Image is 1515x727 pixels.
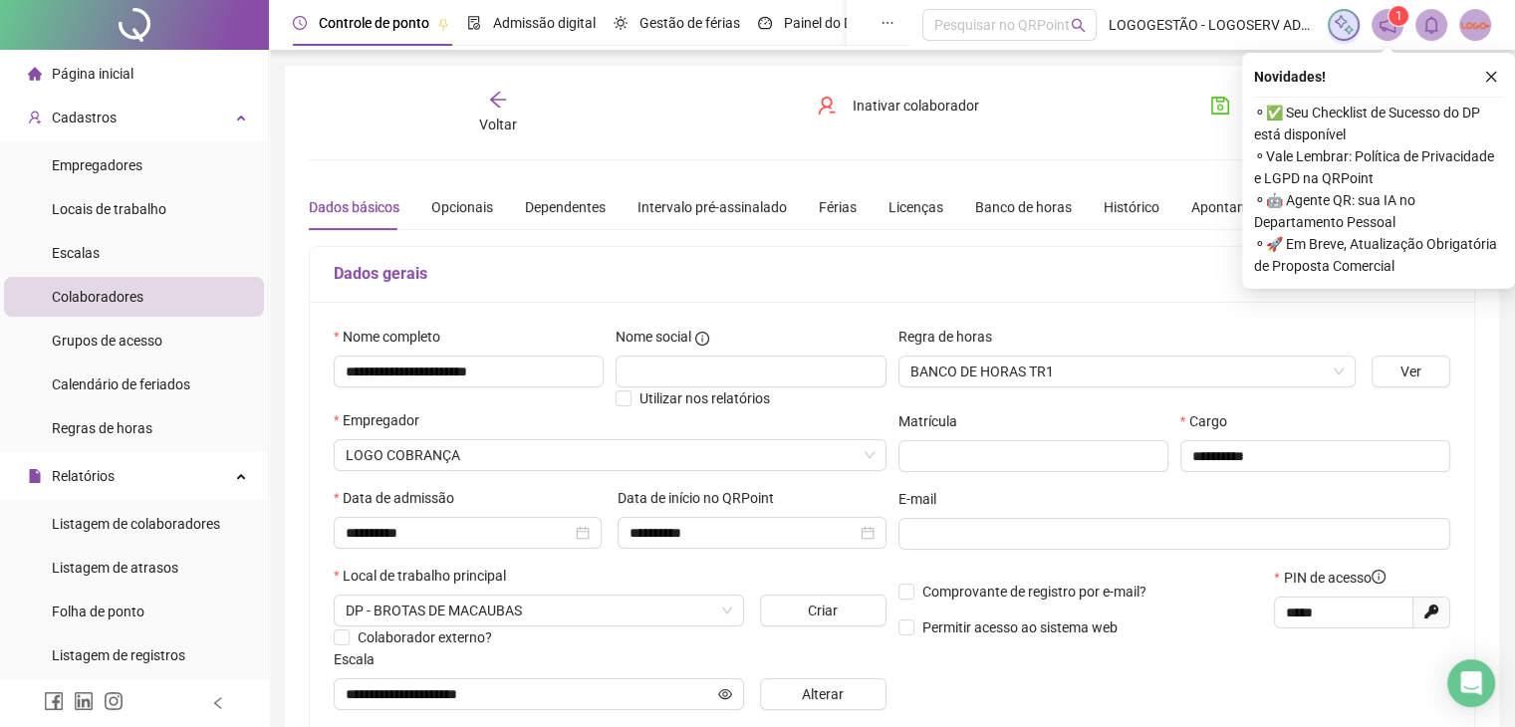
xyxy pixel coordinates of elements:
[346,440,875,470] span: LOGO SERVIÇO DE COBRANÇA LTDA
[639,390,770,406] span: Utilizar nos relatórios
[1109,14,1316,36] span: LOGOGESTÃO - LOGOSERV ADMINISTRAÇÃO DE CONDOMINIOS
[52,420,152,436] span: Regras de horas
[802,683,844,705] span: Alterar
[1254,102,1503,145] span: ⚬ ✅ Seu Checklist de Sucesso do DP está disponível
[1422,16,1440,34] span: bell
[104,691,124,711] span: instagram
[52,468,115,484] span: Relatórios
[346,596,732,625] span: DP - BROTAS DE MACAUBAS
[437,18,449,30] span: pushpin
[52,289,143,305] span: Colaboradores
[1195,90,1300,121] button: Salvar
[493,15,596,31] span: Admissão digital
[1254,233,1503,277] span: ⚬ 🚀 Em Breve, Atualização Obrigatória de Proposta Comercial
[334,648,387,670] label: Escala
[910,357,1344,386] span: BANCO DE HORAS TR1
[479,117,517,132] span: Voltar
[309,196,399,218] div: Dados básicos
[467,16,481,30] span: file-done
[211,696,225,710] span: left
[1372,570,1386,584] span: info-circle
[52,157,142,173] span: Empregadores
[1379,16,1396,34] span: notification
[758,16,772,30] span: dashboard
[808,600,838,621] span: Criar
[28,111,42,124] span: user-add
[1254,189,1503,233] span: ⚬ 🤖 Agente QR: sua IA no Departamento Pessoal
[1284,567,1386,589] span: PIN de acesso
[358,629,492,645] span: Colaborador externo?
[898,410,970,432] label: Matrícula
[1389,6,1408,26] sup: 1
[922,619,1118,635] span: Permitir acesso ao sistema web
[1104,196,1159,218] div: Histórico
[695,332,709,346] span: info-circle
[525,196,606,218] div: Dependentes
[52,604,144,619] span: Folha de ponto
[28,67,42,81] span: home
[52,110,117,125] span: Cadastros
[1333,14,1355,36] img: sparkle-icon.fc2bf0ac1784a2077858766a79e2daf3.svg
[44,691,64,711] span: facebook
[1210,96,1230,116] span: save
[637,196,787,218] div: Intervalo pré-assinalado
[431,196,493,218] div: Opcionais
[718,687,732,701] span: eye
[784,15,862,31] span: Painel do DP
[888,196,943,218] div: Licenças
[52,516,220,532] span: Listagem de colaboradores
[1180,410,1240,432] label: Cargo
[52,376,190,392] span: Calendário de feriados
[52,333,162,349] span: Grupos de acesso
[760,678,886,710] button: Alterar
[1372,356,1450,387] button: Ver
[639,15,740,31] span: Gestão de férias
[1071,18,1086,33] span: search
[28,469,42,483] span: file
[52,245,100,261] span: Escalas
[817,96,837,116] span: user-delete
[1191,196,1284,218] div: Apontamentos
[898,488,949,510] label: E-mail
[334,409,432,431] label: Empregador
[334,262,1450,286] h5: Dados gerais
[1484,70,1498,84] span: close
[881,16,894,30] span: ellipsis
[898,326,1005,348] label: Regra de horas
[52,201,166,217] span: Locais de trabalho
[334,487,467,509] label: Data de admissão
[922,584,1146,600] span: Comprovante de registro por e-mail?
[52,647,185,663] span: Listagem de registros
[1400,361,1421,382] span: Ver
[614,16,628,30] span: sun
[760,595,886,626] button: Criar
[1254,145,1503,189] span: ⚬ Vale Lembrar: Política de Privacidade e LGPD na QRPoint
[52,560,178,576] span: Listagem de atrasos
[319,15,429,31] span: Controle de ponto
[618,487,787,509] label: Data de início no QRPoint
[1460,10,1490,40] img: 2423
[819,196,857,218] div: Férias
[488,90,508,110] span: arrow-left
[616,326,691,348] span: Nome social
[975,196,1072,218] div: Banco de horas
[1447,659,1495,707] div: Open Intercom Messenger
[334,565,519,587] label: Local de trabalho principal
[1395,9,1402,23] span: 1
[853,95,979,117] span: Inativar colaborador
[74,691,94,711] span: linkedin
[802,90,994,121] button: Inativar colaborador
[334,326,453,348] label: Nome completo
[52,66,133,82] span: Página inicial
[293,16,307,30] span: clock-circle
[1254,66,1326,88] span: Novidades !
